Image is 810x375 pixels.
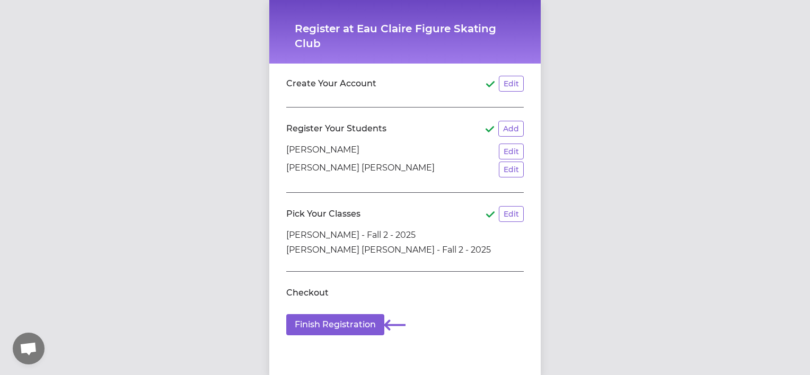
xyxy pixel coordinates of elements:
[286,229,524,242] li: [PERSON_NAME] - Fall 2 - 2025
[286,244,524,256] li: [PERSON_NAME] [PERSON_NAME] - Fall 2 - 2025
[499,144,524,159] button: Edit
[286,144,359,159] p: [PERSON_NAME]
[286,122,386,135] h2: Register Your Students
[286,162,435,177] p: [PERSON_NAME] [PERSON_NAME]
[498,121,524,137] button: Add
[286,287,329,299] h2: Checkout
[499,206,524,222] button: Edit
[295,21,515,51] h1: Register at Eau Claire Figure Skating Club
[499,76,524,92] button: Edit
[286,77,376,90] h2: Create Your Account
[286,208,360,220] h2: Pick Your Classes
[286,314,384,335] button: Finish Registration
[499,162,524,177] button: Edit
[13,333,45,364] div: Open chat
